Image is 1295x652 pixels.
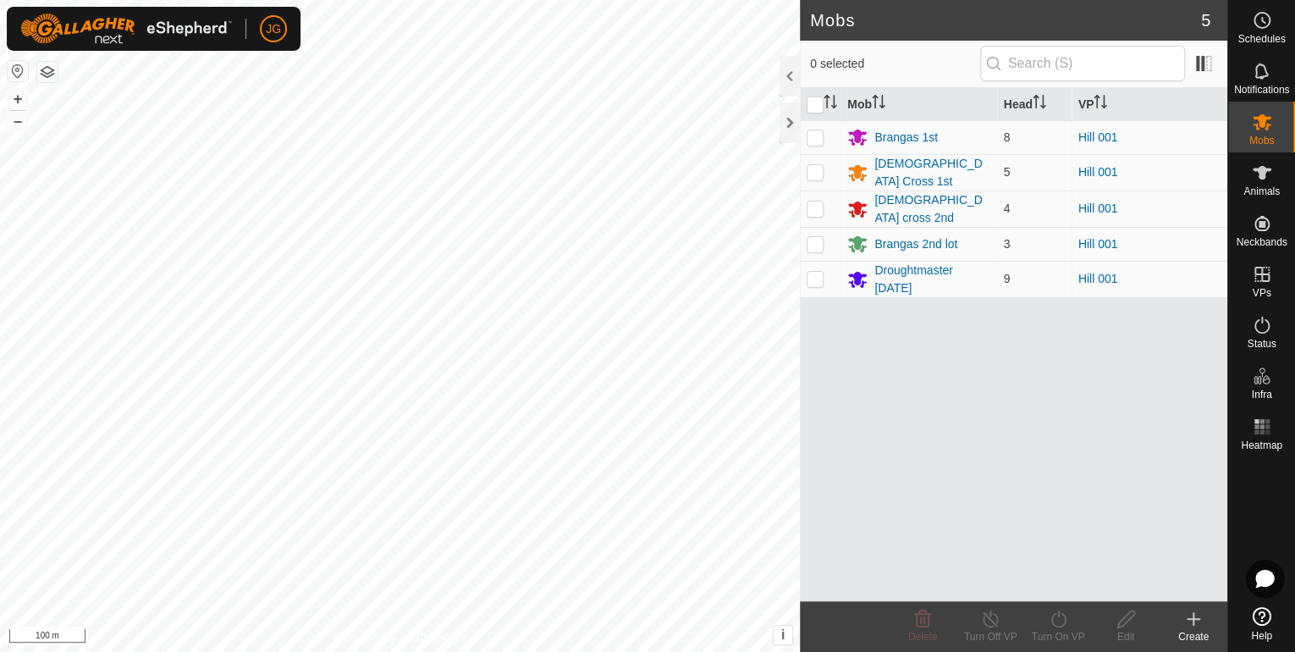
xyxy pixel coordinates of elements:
span: Help [1251,631,1272,641]
span: Delete [908,631,938,643]
div: [DEMOGRAPHIC_DATA] cross 2nd [874,191,989,227]
span: VPs [1252,288,1270,298]
span: 8 [1004,130,1011,144]
span: 0 selected [810,55,980,73]
span: Infra [1251,390,1271,400]
button: Map Layers [37,62,58,82]
div: [DEMOGRAPHIC_DATA] Cross 1st [874,155,989,191]
div: Turn Off VP [956,629,1024,644]
button: + [8,89,28,109]
span: Notifications [1234,85,1289,95]
h2: Mobs [810,10,1201,30]
div: Create [1160,629,1227,644]
th: Mob [840,88,996,121]
span: 5 [1004,165,1011,179]
div: Edit [1092,629,1160,644]
a: Privacy Policy [333,630,397,645]
th: Head [997,88,1072,121]
span: i [781,627,785,642]
button: Reset Map [8,61,28,81]
span: 5 [1201,8,1210,33]
span: Status [1247,339,1276,349]
p-sorticon: Activate to sort [1094,97,1107,111]
a: Hill 001 [1078,272,1118,285]
a: Hill 001 [1078,130,1118,144]
span: Animals [1243,186,1280,196]
div: Droughtmaster [DATE] [874,262,989,297]
a: Contact Us [416,630,466,645]
span: JG [266,20,281,38]
span: Schedules [1237,34,1285,44]
a: Help [1228,600,1295,648]
span: 9 [1004,272,1011,285]
a: Hill 001 [1078,237,1118,251]
span: 3 [1004,237,1011,251]
p-sorticon: Activate to sort [1033,97,1046,111]
input: Search (S) [980,46,1185,81]
button: – [8,111,28,131]
div: Turn On VP [1024,629,1092,644]
p-sorticon: Activate to sort [824,97,837,111]
th: VP [1072,88,1227,121]
span: Heatmap [1241,440,1282,450]
span: 4 [1004,202,1011,215]
div: Brangas 1st [874,129,938,146]
img: Gallagher Logo [20,14,232,44]
span: Mobs [1249,135,1274,146]
a: Hill 001 [1078,165,1118,179]
a: Hill 001 [1078,202,1118,215]
div: Brangas 2nd lot [874,235,957,253]
p-sorticon: Activate to sort [872,97,885,111]
button: i [774,626,792,644]
span: Neckbands [1236,237,1287,247]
